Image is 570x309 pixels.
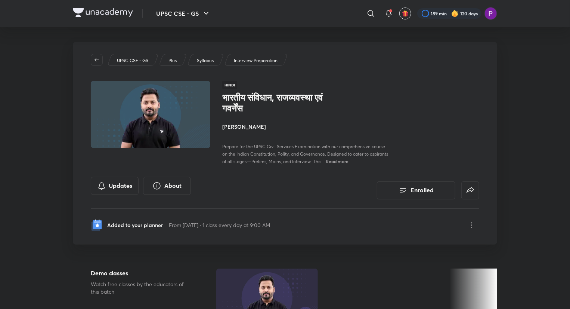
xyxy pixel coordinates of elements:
span: Read more [326,158,348,164]
p: UPSC CSE - GS [117,57,148,64]
p: Plus [168,57,177,64]
a: Company Logo [73,8,133,19]
p: Interview Preparation [234,57,278,64]
h1: भारतीय संविधान, राजव्यवस्था एवं गवर्नेंस [222,92,344,114]
p: Added to your planner [107,221,163,229]
a: Syllabus [196,57,215,64]
a: UPSC CSE - GS [116,57,150,64]
p: Syllabus [197,57,214,64]
button: false [461,181,479,199]
a: Plus [167,57,178,64]
button: Updates [91,177,139,195]
p: From [DATE] · 1 class every day at 9:00 AM [169,221,270,229]
img: Company Logo [73,8,133,17]
button: Enrolled [377,181,455,199]
button: UPSC CSE - GS [152,6,215,21]
button: About [143,177,191,195]
img: Preeti Pandey [484,7,497,20]
img: streak [451,10,459,17]
h4: [PERSON_NAME] [222,123,390,131]
img: avatar [402,10,409,17]
img: Thumbnail [90,80,211,149]
a: Interview Preparation [233,57,279,64]
button: avatar [399,7,411,19]
span: Hindi [222,81,237,89]
h5: Demo classes [91,269,192,278]
span: Prepare for the UPSC Civil Services Examination with our comprehensive course on the Indian Const... [222,144,388,164]
p: Watch free classes by the educators of this batch [91,281,192,296]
